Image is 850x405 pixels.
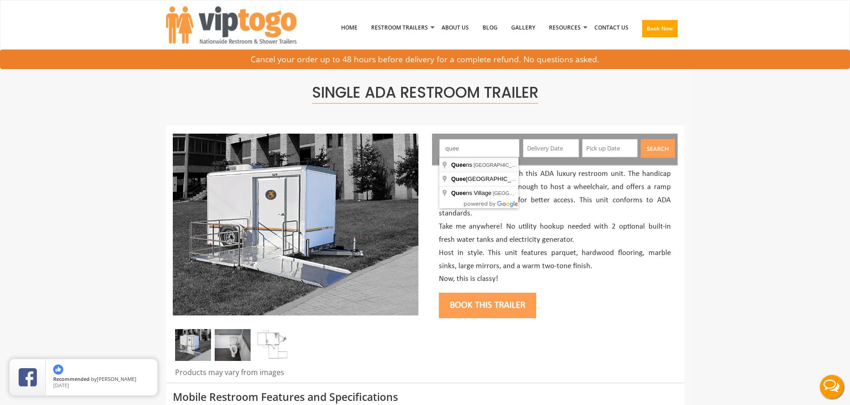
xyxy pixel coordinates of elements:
a: Gallery [504,4,542,51]
a: About Us [435,4,476,51]
input: Enter your Address [439,139,519,157]
span: [GEOGRAPHIC_DATA], [GEOGRAPHIC_DATA], [GEOGRAPHIC_DATA] [493,190,655,196]
img: thumbs up icon [53,365,63,375]
button: Search [641,139,675,158]
span: [GEOGRAPHIC_DATA] [451,175,529,182]
img: Single ADA plan [255,329,291,361]
span: Recommended [53,375,90,382]
span: Single ADA Restroom Trailer [312,82,538,104]
span: ns [451,161,473,168]
img: Single ADA Inside-min [215,329,251,361]
button: Book Now [642,20,678,37]
input: Delivery Date [523,139,579,157]
button: Book this trailer [439,293,536,318]
button: Live Chat [814,369,850,405]
img: VIPTOGO [166,6,297,44]
img: Single ADA [173,134,418,315]
img: Single ADA [175,329,211,361]
a: Home [334,4,364,51]
span: Quee [451,190,466,196]
a: Restroom Trailers [364,4,435,51]
span: Quee [451,175,466,182]
a: Resources [542,4,588,51]
span: [DATE] [53,382,69,389]
p: No-guests-left-behind with this ADA luxury restroom unit. The handicap accessible unit is large e... [439,168,671,286]
a: Contact Us [588,4,635,51]
span: by [53,376,150,383]
span: [PERSON_NAME] [97,375,136,382]
h3: Mobile Restroom Features and Specifications [173,391,678,403]
span: Quee [451,161,466,168]
a: Blog [476,4,504,51]
a: Book Now [635,4,684,57]
img: Review Rating [19,368,37,386]
span: ns Village [451,190,493,196]
span: [GEOGRAPHIC_DATA], [GEOGRAPHIC_DATA] [473,162,580,168]
input: Pick up Date [582,139,638,157]
div: Products may vary from images [173,367,418,383]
